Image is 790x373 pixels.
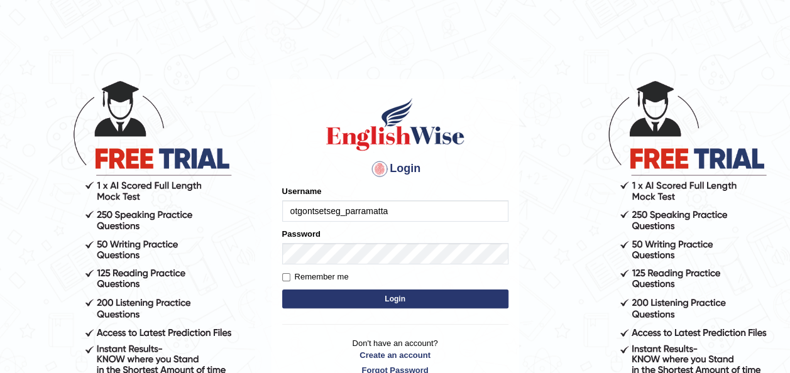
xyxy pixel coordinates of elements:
label: Remember me [282,271,349,283]
label: Username [282,185,322,197]
a: Create an account [282,349,508,361]
img: Logo of English Wise sign in for intelligent practice with AI [324,96,467,153]
h4: Login [282,159,508,179]
label: Password [282,228,321,240]
button: Login [282,289,508,308]
input: Remember me [282,273,290,281]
